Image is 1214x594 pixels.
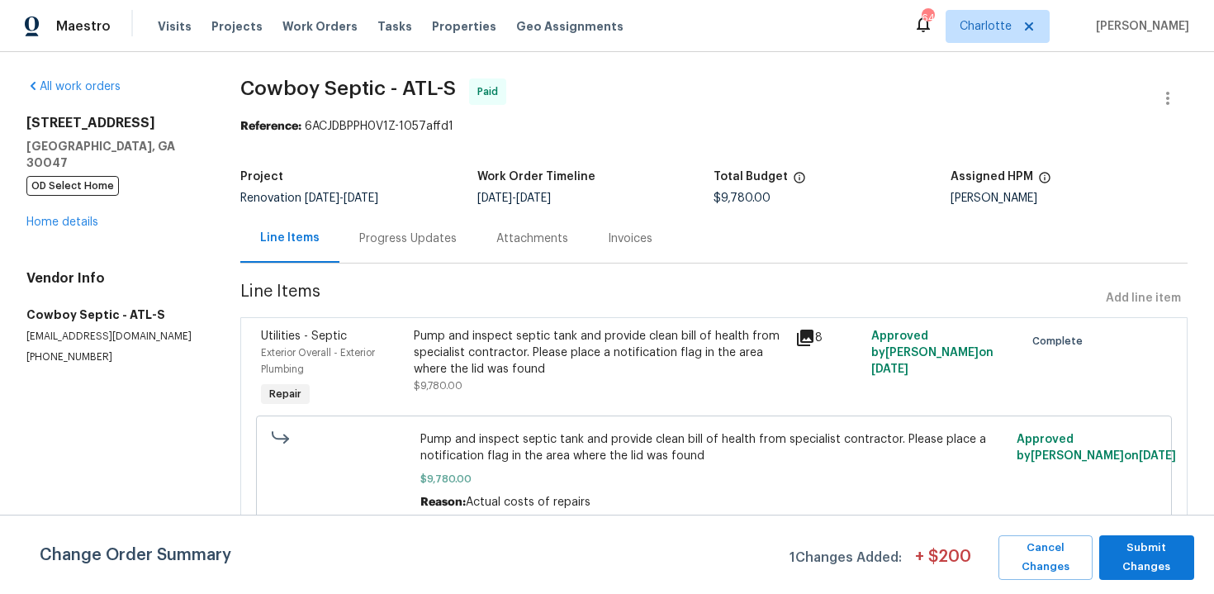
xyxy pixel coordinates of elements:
span: 1 Changes Added: [790,542,902,580]
span: - [305,192,378,204]
span: $9,780.00 [414,381,462,391]
span: Projects [211,18,263,35]
span: + $ 200 [915,549,971,580]
h5: Work Order Timeline [477,171,595,183]
span: $9,780.00 [714,192,771,204]
div: 64 [922,10,933,26]
span: Approved by [PERSON_NAME] on [871,330,993,375]
span: [PERSON_NAME] [1089,18,1189,35]
span: Charlotte [960,18,1012,35]
a: Home details [26,216,98,228]
button: Cancel Changes [998,535,1093,580]
span: Renovation [240,192,378,204]
span: Visits [158,18,192,35]
h4: Vendor Info [26,270,201,287]
div: Pump and inspect septic tank and provide clean bill of health from specialist contractor. Please ... [414,328,785,378]
span: Change Order Summary [40,535,231,580]
span: Submit Changes [1107,539,1186,577]
div: Attachments [496,230,568,247]
h5: Assigned HPM [951,171,1033,183]
span: $9,780.00 [420,471,1007,487]
div: [PERSON_NAME] [951,192,1188,204]
h5: Total Budget [714,171,788,183]
span: [DATE] [1139,450,1176,462]
p: [EMAIL_ADDRESS][DOMAIN_NAME] [26,330,201,344]
span: [DATE] [344,192,378,204]
p: [PHONE_NUMBER] [26,350,201,364]
h5: Project [240,171,283,183]
span: Exterior Overall - Exterior Plumbing [261,348,375,374]
a: All work orders [26,81,121,93]
span: Pump and inspect septic tank and provide clean bill of health from specialist contractor. Please ... [420,431,1007,464]
div: Invoices [608,230,652,247]
span: Reason: [420,497,466,508]
span: Tasks [377,21,412,32]
span: - [477,192,551,204]
span: Maestro [56,18,111,35]
span: Actual costs of repairs [466,497,590,508]
span: The total cost of line items that have been proposed by Opendoor. This sum includes line items th... [793,171,806,192]
span: Repair [263,386,308,402]
span: OD Select Home [26,176,119,196]
span: Work Orders [282,18,358,35]
div: 8 [795,328,861,348]
span: [DATE] [516,192,551,204]
span: [DATE] [305,192,339,204]
div: Progress Updates [359,230,457,247]
span: Geo Assignments [516,18,624,35]
div: 6ACJDBPPH0V1Z-1057affd1 [240,118,1188,135]
h5: [GEOGRAPHIC_DATA], GA 30047 [26,138,201,171]
span: [DATE] [477,192,512,204]
b: Reference: [240,121,301,132]
span: Properties [432,18,496,35]
span: The hpm assigned to this work order. [1038,171,1051,192]
span: [DATE] [871,364,908,375]
div: Line Items [260,230,320,246]
span: Complete [1032,333,1089,349]
span: Utilities - Septic [261,330,347,342]
span: Cancel Changes [1007,539,1084,577]
span: Cowboy Septic - ATL-S [240,78,456,98]
span: Approved by [PERSON_NAME] on [1017,434,1176,462]
span: Paid [477,83,505,100]
h5: Cowboy Septic - ATL-S [26,307,201,323]
button: Submit Changes [1099,535,1194,580]
span: Line Items [240,283,1099,314]
h2: [STREET_ADDRESS] [26,115,201,131]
